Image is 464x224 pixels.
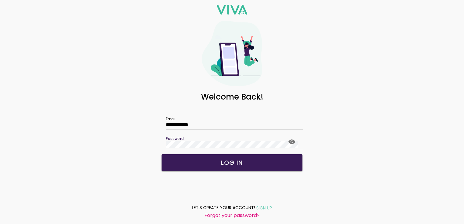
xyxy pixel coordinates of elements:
[192,205,255,211] ion-text: LET'S CREATE YOUR ACCOUNT!
[166,141,298,148] input: Password
[204,212,260,219] ion-text: Forgot your password?
[256,205,272,211] ion-text: SIGN UP
[255,204,272,212] a: SIGN UP
[166,122,298,127] input: Email
[162,154,302,171] ion-button: LOG IN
